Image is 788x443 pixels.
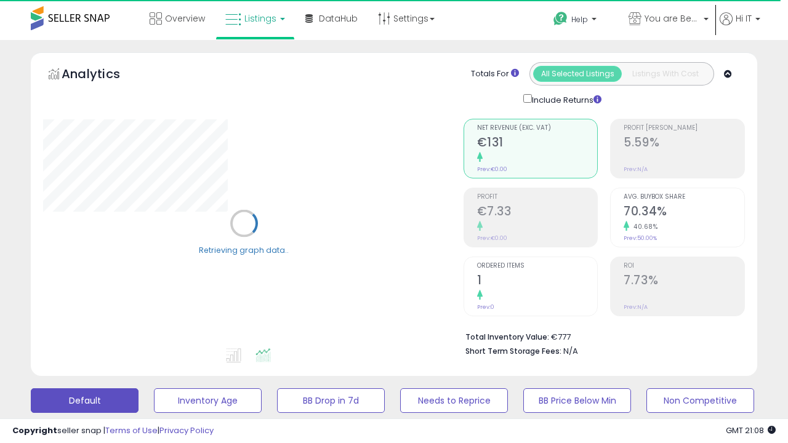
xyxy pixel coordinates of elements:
[624,194,744,201] span: Avg. Buybox Share
[624,204,744,221] h2: 70.34%
[477,273,598,290] h2: 1
[645,12,700,25] span: You are Beautiful (IT)
[720,12,760,40] a: Hi IT
[199,244,289,255] div: Retrieving graph data..
[105,425,158,436] a: Terms of Use
[523,388,631,413] button: BB Price Below Min
[624,303,648,311] small: Prev: N/A
[544,2,617,40] a: Help
[165,12,205,25] span: Overview
[465,332,549,342] b: Total Inventory Value:
[553,11,568,26] i: Get Help
[624,135,744,152] h2: 5.59%
[624,273,744,290] h2: 7.73%
[624,166,648,173] small: Prev: N/A
[465,329,736,343] li: €777
[624,263,744,269] span: ROI
[571,14,588,25] span: Help
[465,346,561,356] b: Short Term Storage Fees:
[533,66,622,82] button: All Selected Listings
[159,425,214,436] a: Privacy Policy
[319,12,358,25] span: DataHub
[400,388,508,413] button: Needs to Reprice
[621,66,710,82] button: Listings With Cost
[514,92,616,106] div: Include Returns
[477,204,598,221] h2: €7.33
[31,388,139,413] button: Default
[277,388,385,413] button: BB Drop in 7d
[646,388,754,413] button: Non Competitive
[244,12,276,25] span: Listings
[477,263,598,269] span: Ordered Items
[154,388,262,413] button: Inventory Age
[477,194,598,201] span: Profit
[477,125,598,132] span: Net Revenue (Exc. VAT)
[477,303,494,311] small: Prev: 0
[477,135,598,152] h2: €131
[624,234,657,242] small: Prev: 50.00%
[12,425,57,436] strong: Copyright
[471,68,519,80] div: Totals For
[563,345,578,357] span: N/A
[477,166,507,173] small: Prev: €0.00
[726,425,776,436] span: 2025-10-10 21:08 GMT
[477,234,507,242] small: Prev: €0.00
[736,12,752,25] span: Hi IT
[624,125,744,132] span: Profit [PERSON_NAME]
[12,425,214,437] div: seller snap | |
[629,222,657,231] small: 40.68%
[62,65,144,86] h5: Analytics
